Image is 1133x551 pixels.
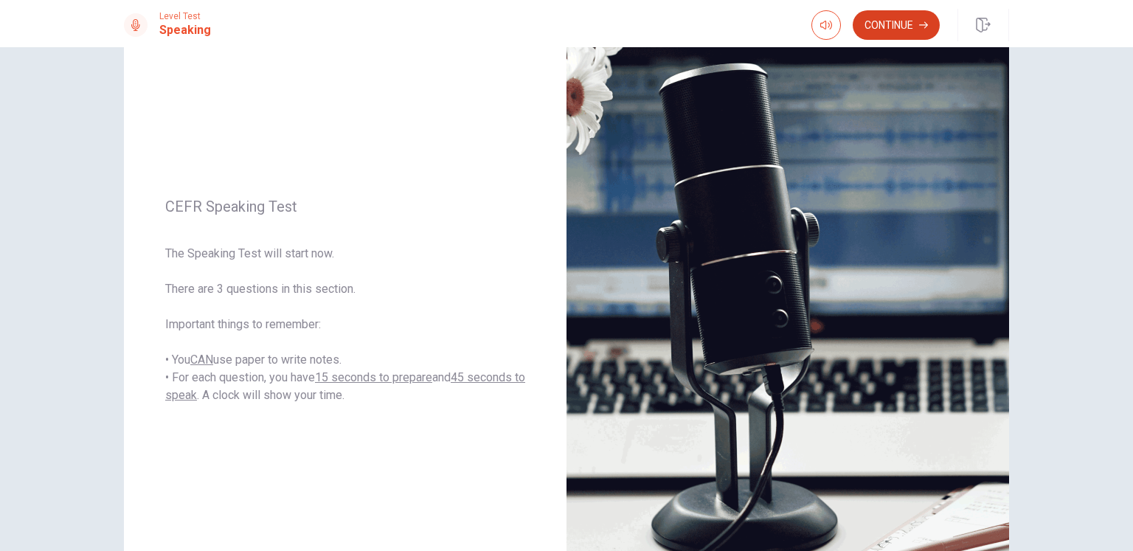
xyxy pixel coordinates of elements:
[165,198,525,215] span: CEFR Speaking Test
[315,370,432,384] u: 15 seconds to prepare
[190,353,213,367] u: CAN
[159,11,211,21] span: Level Test
[853,10,940,40] button: Continue
[159,21,211,39] h1: Speaking
[165,245,525,404] span: The Speaking Test will start now. There are 3 questions in this section. Important things to reme...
